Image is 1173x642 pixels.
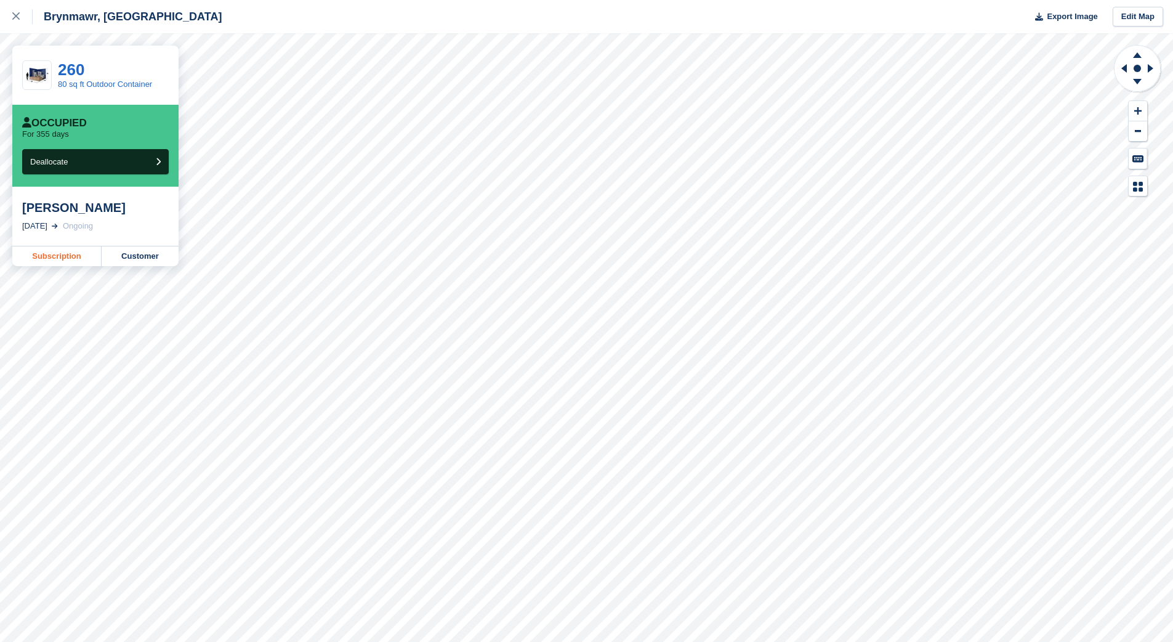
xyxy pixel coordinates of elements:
div: Ongoing [63,220,93,232]
button: Export Image [1028,7,1098,27]
span: Deallocate [30,157,68,166]
a: 80 sq ft Outdoor Container [58,79,152,89]
div: Brynmawr, [GEOGRAPHIC_DATA] [33,9,222,24]
img: arrow-right-light-icn-cde0832a797a2874e46488d9cf13f60e5c3a73dbe684e267c42b8395dfbc2abf.svg [52,224,58,229]
p: For 355 days [22,129,69,139]
a: Edit Map [1113,7,1163,27]
button: Keyboard Shortcuts [1129,148,1147,169]
a: Customer [102,246,179,266]
div: [DATE] [22,220,47,232]
button: Zoom In [1129,101,1147,121]
div: Occupied [22,117,87,129]
button: Zoom Out [1129,121,1147,142]
img: 10-ft-container.jpg [23,65,51,86]
span: Export Image [1047,10,1097,23]
div: [PERSON_NAME] [22,200,169,215]
a: 260 [58,60,84,79]
a: Subscription [12,246,102,266]
button: Deallocate [22,149,169,174]
button: Map Legend [1129,176,1147,197]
